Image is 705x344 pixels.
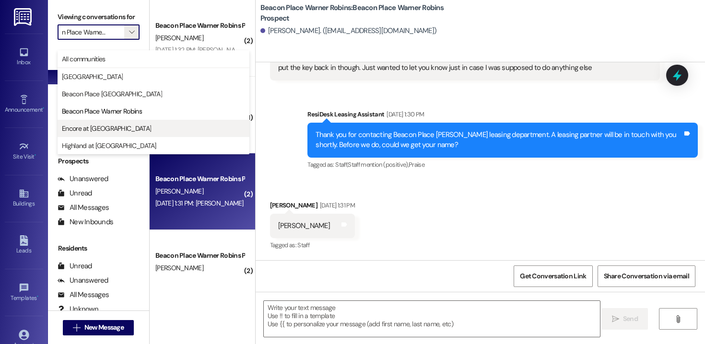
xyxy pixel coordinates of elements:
[270,200,355,214] div: [PERSON_NAME]
[58,275,108,286] div: Unanswered
[58,290,109,300] div: All Messages
[598,265,695,287] button: Share Conversation via email
[48,156,149,166] div: Prospects
[58,174,108,184] div: Unanswered
[260,26,437,36] div: [PERSON_NAME]. ([EMAIL_ADDRESS][DOMAIN_NAME])
[155,199,244,207] div: [DATE] 1:31 PM: [PERSON_NAME]
[409,161,424,169] span: Praise
[612,315,619,323] i: 
[155,174,244,184] div: Beacon Place Warner Robins Prospect
[129,28,134,36] i: 
[155,251,244,261] div: Beacon Place Warner Robins Prospect
[84,322,124,333] span: New Message
[62,72,123,81] span: [GEOGRAPHIC_DATA]
[58,203,109,213] div: All Messages
[5,185,43,211] a: Buildings
[155,264,203,272] span: [PERSON_NAME]
[674,315,681,323] i: 
[155,275,250,284] div: [DATE] 12:03 PM: [PERSON_NAME]
[62,106,142,116] span: Beacon Place Warner Robins
[73,324,80,332] i: 
[155,21,244,31] div: Beacon Place Warner Robins Prospect
[62,24,124,40] input: All communities
[5,138,43,164] a: Site Visit •
[58,304,98,314] div: Unknown
[48,243,149,253] div: Residents
[48,54,149,64] div: Prospects + Residents
[5,44,43,70] a: Inbox
[62,141,156,150] span: Highland at [GEOGRAPHIC_DATA]
[62,124,151,133] span: Encore at [GEOGRAPHIC_DATA]
[514,265,592,287] button: Get Conversation Link
[35,152,36,159] span: •
[62,89,162,99] span: Beacon Place [GEOGRAPHIC_DATA]
[58,10,140,24] label: Viewing conversations for
[58,261,92,271] div: Unread
[348,161,409,169] span: Staff mention (positive) ,
[5,280,43,306] a: Templates •
[602,308,648,330] button: Send
[155,187,203,195] span: [PERSON_NAME]
[63,320,134,335] button: New Message
[317,200,355,210] div: [DATE] 1:31 PM
[623,314,638,324] span: Send
[58,188,92,198] div: Unread
[278,53,645,73] div: Hi, I did a self guided tour [DATE] and returned the key to the lock box. I didn't check to see i...
[62,54,106,64] span: All communities
[604,271,689,281] span: Share Conversation via email
[260,3,452,23] b: Beacon Place Warner Robins: Beacon Place Warner Robins Prospect
[307,109,698,123] div: ResiDesk Leasing Assistant
[14,8,34,26] img: ResiDesk Logo
[520,271,586,281] span: Get Conversation Link
[297,241,309,249] span: Staff
[58,217,113,227] div: New Inbounds
[43,105,44,112] span: •
[5,232,43,258] a: Leads
[384,109,424,119] div: [DATE] 1:30 PM
[270,238,355,252] div: Tagged as:
[278,221,330,231] div: [PERSON_NAME]
[335,161,348,169] span: Staff ,
[316,130,682,150] div: Thank you for contacting Beacon Place [PERSON_NAME] leasing department. A leasing partner will be...
[307,158,698,172] div: Tagged as:
[155,34,203,42] span: [PERSON_NAME]
[155,46,246,54] div: [DATE] 1:32 PM: [PERSON_NAME]
[37,293,38,300] span: •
